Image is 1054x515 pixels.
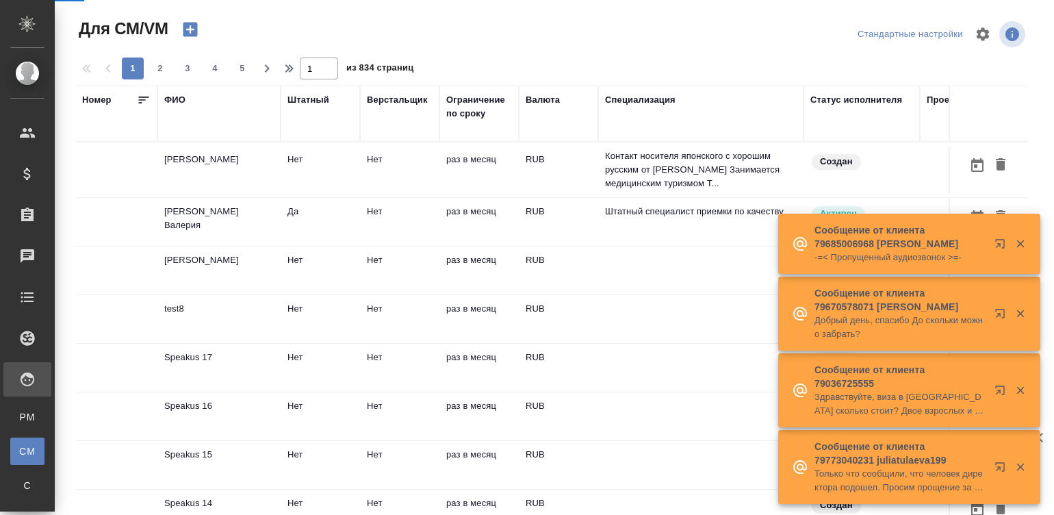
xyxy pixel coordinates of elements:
div: split button [854,24,966,45]
td: RUB [519,146,598,194]
div: Верстальщик [367,93,428,107]
td: Нет [360,392,439,440]
p: Сообщение от клиента 79773040231 juliatulaeva199 [814,440,986,467]
p: Сообщение от клиента 79670578071 [PERSON_NAME] [814,286,986,314]
button: Создать [174,18,207,41]
button: 2 [149,58,171,79]
td: Нет [281,247,360,294]
button: Открыть календарь загрузки [966,205,989,230]
p: Контакт носителя японского с хорошим русским от [PERSON_NAME] Занимается медицинским туризмом Т... [605,149,797,190]
div: Проектный отдел [927,93,1006,107]
p: Активен [820,207,857,221]
td: [PERSON_NAME] [157,247,281,294]
button: Открыть в новой вкладке [986,300,1019,333]
div: Рядовой исполнитель: назначай с учетом рейтинга [810,205,913,223]
p: Добрый день, спасибо До скольки можно забрать? [814,314,986,341]
button: Удалить [989,205,1012,230]
span: 4 [204,62,226,75]
div: Статус исполнителя [810,93,902,107]
a: PM [10,403,44,431]
td: RUB [519,198,598,246]
td: RUB [519,247,598,294]
div: Ограничение по сроку [446,93,512,121]
td: раз в месяц [439,247,519,294]
td: RUB [519,441,598,489]
button: 5 [231,58,253,79]
a: С [10,472,44,499]
td: Нет [281,146,360,194]
td: [PERSON_NAME] [157,146,281,194]
div: Валюта [526,93,560,107]
span: Для СМ/VM [75,18,168,40]
p: Создан [820,499,853,512]
td: Нет [360,344,439,392]
td: Speakus 17 [157,344,281,392]
td: Нет [360,198,439,246]
button: Удалить [989,153,1012,178]
div: Номер [82,93,112,107]
td: RUB [519,295,598,343]
button: Открыть календарь загрузки [966,153,989,178]
td: [PERSON_NAME] Валерия [157,198,281,246]
span: CM [17,444,38,458]
td: раз в месяц [439,146,519,194]
span: PM [17,410,38,424]
td: Нет [360,295,439,343]
td: Нет [281,295,360,343]
div: Специализация [605,93,676,107]
button: 3 [177,58,198,79]
a: CM [10,438,44,465]
td: Нет [281,441,360,489]
span: С [17,479,38,492]
button: Открыть в новой вкладке [986,453,1019,486]
button: Закрыть [1006,307,1034,320]
td: RUB [519,392,598,440]
td: раз в месяц [439,392,519,440]
p: Здравствуйте, виза в [GEOGRAPHIC_DATA] сколько стоит? Двое взрослых и один ребенок [814,390,986,418]
td: Нет [360,247,439,294]
p: -=< Пропущенный аудиозвонок >=- [814,251,986,264]
p: Создан [820,155,853,168]
button: Закрыть [1006,384,1034,397]
p: Сообщение от клиента 79685006968 [PERSON_NAME] [814,223,986,251]
div: ФИО [164,93,185,107]
td: Нет [360,146,439,194]
td: Нет [360,441,439,489]
span: 2 [149,62,171,75]
button: Открыть в новой вкладке [986,230,1019,263]
span: Посмотреть информацию [999,21,1028,47]
span: из 834 страниц [346,60,413,79]
p: Штатный специалист приемки по качеству [605,205,797,218]
td: Speakus 15 [157,441,281,489]
td: Нет [281,392,360,440]
td: Нет [281,344,360,392]
span: 3 [177,62,198,75]
span: 5 [231,62,253,75]
p: Только что сообщили, что человек директора подошел. Просим прощение за беспокойство. Надеемся на дал [814,467,986,494]
button: Закрыть [1006,238,1034,250]
td: раз в месяц [439,441,519,489]
td: раз в месяц [439,295,519,343]
td: раз в месяц [439,198,519,246]
span: Настроить таблицу [966,18,999,51]
button: Закрыть [1006,461,1034,473]
button: 4 [204,58,226,79]
div: Штатный [287,93,329,107]
td: RUB [519,344,598,392]
td: test8 [157,295,281,343]
td: раз в месяц [439,344,519,392]
td: Speakus 16 [157,392,281,440]
td: Да [281,198,360,246]
button: Открыть в новой вкладке [986,377,1019,410]
p: Сообщение от клиента 79036725555 [814,363,986,390]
